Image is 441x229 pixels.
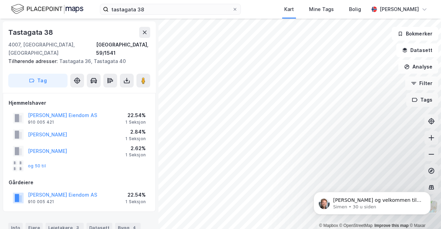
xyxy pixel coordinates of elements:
[349,5,361,13] div: Bolig
[125,144,146,153] div: 2.62%
[396,43,438,57] button: Datasett
[8,58,59,64] span: Tilhørende adresser:
[339,223,373,228] a: OpenStreetMap
[125,119,146,125] div: 1 Seksjon
[9,99,150,107] div: Hjemmelshaver
[125,128,146,136] div: 2.84%
[9,178,150,187] div: Gårdeiere
[319,223,338,228] a: Mapbox
[30,27,119,33] p: Message from Simen, sent 30 u siden
[8,74,68,87] button: Tag
[28,199,54,205] div: 910 005 421
[28,119,54,125] div: 910 005 421
[303,177,441,226] iframe: Intercom notifications melding
[284,5,294,13] div: Kart
[380,5,419,13] div: [PERSON_NAME]
[125,136,146,142] div: 1 Seksjon
[125,199,146,205] div: 1 Seksjon
[392,27,438,41] button: Bokmerker
[125,111,146,119] div: 22.54%
[125,191,146,199] div: 22.54%
[8,27,54,38] div: Tastagata 38
[96,41,150,57] div: [GEOGRAPHIC_DATA], 59/1541
[8,57,145,65] div: Tastagata 36, Tastagata 40
[109,4,232,14] input: Søk på adresse, matrikkel, gårdeiere, leietakere eller personer
[8,41,96,57] div: 4007, [GEOGRAPHIC_DATA], [GEOGRAPHIC_DATA]
[406,93,438,107] button: Tags
[398,60,438,74] button: Analyse
[125,152,146,158] div: 1 Seksjon
[309,5,334,13] div: Mine Tags
[11,3,83,15] img: logo.f888ab2527a4732fd821a326f86c7f29.svg
[375,223,409,228] a: Improve this map
[30,20,118,53] span: [PERSON_NAME] og velkommen til Newsec Maps, [PERSON_NAME] det er du lurer på så er det bare å ta ...
[405,76,438,90] button: Filter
